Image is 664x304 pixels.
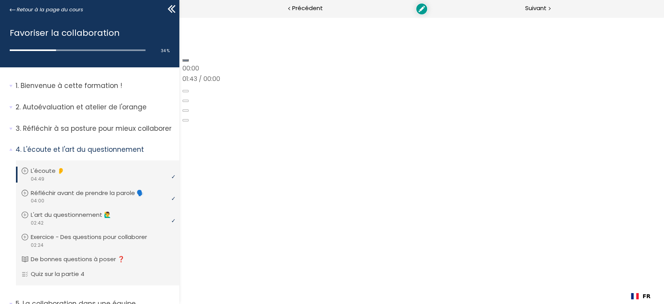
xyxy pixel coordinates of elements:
p: Autoévaluation et atelier de l'orange [16,102,173,112]
div: Language Switcher [625,288,656,304]
span: 02:42 [30,220,44,227]
span: 04:49 [30,176,44,183]
p: L'écoute et l'art du questionnement [16,145,173,155]
span: 34 % [161,48,170,54]
a: Retour à la page du cours [10,5,83,14]
div: Modifier la vitesse de lecture [3,77,482,86]
span: Retour à la page du cours [17,5,83,14]
div: 00:00 [3,46,482,56]
div: Language selected: Français [625,288,656,304]
span: 2. [16,102,21,112]
span: 02:24 [30,242,44,249]
h1: Favoriser la collaboration [10,26,166,40]
p: L'écoute 👂 [31,167,76,175]
span: Précédent [292,4,323,13]
span: 3. [16,124,21,134]
button: Video quality [3,73,9,75]
p: Réfléchir avant de prendre la parole 🗣️ [31,189,156,197]
p: De bonnes questions à poser ❓ [31,255,137,264]
span: 1. [16,81,19,91]
p: Quiz sur la partie 4 [31,270,96,278]
button: Volume [3,92,9,95]
p: Bienvenue à cette formation ! [16,81,173,91]
span: 4. [16,145,21,155]
span: Suivant [525,4,547,13]
span: 04:00 [30,197,44,204]
p: Réfléchir à sa posture pour mieux collaborer [16,124,173,134]
a: FR [631,293,650,299]
p: Exercice - Des questions pour collaborer [31,233,159,241]
img: Français flag [631,293,639,299]
p: L'art du questionnement 🙋‍♂️ [31,211,123,219]
button: Play back rate [3,83,9,85]
div: 01:43 / 00:00 [3,56,482,67]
